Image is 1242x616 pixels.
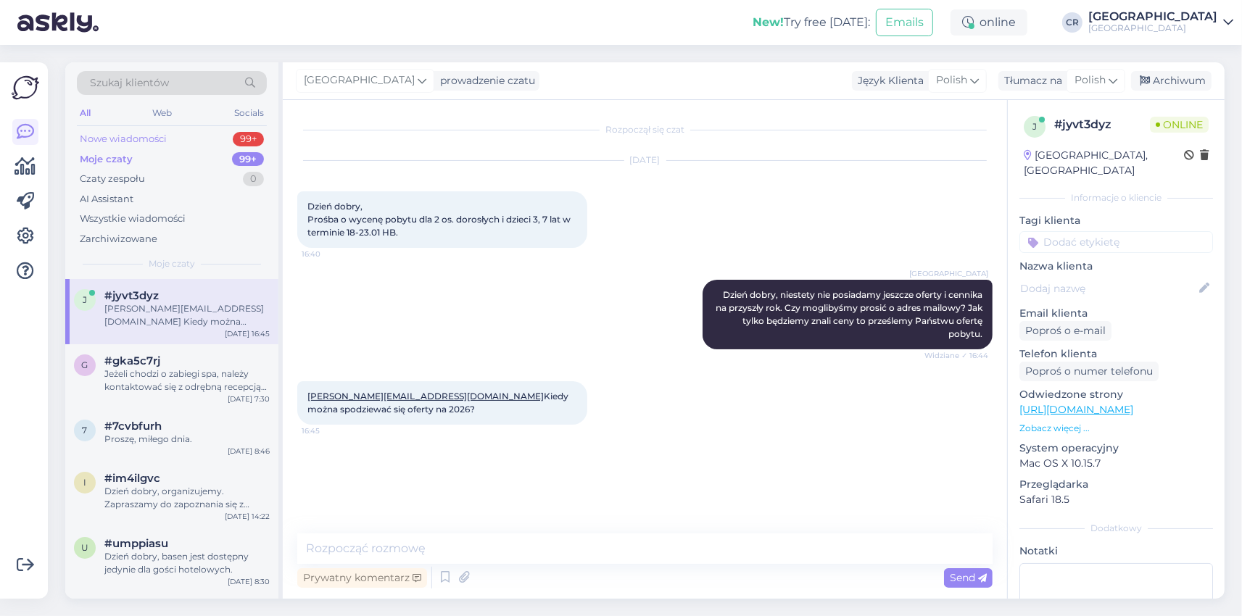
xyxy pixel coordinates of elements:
[1019,403,1133,416] a: [URL][DOMAIN_NAME]
[80,132,167,146] div: Nowe wiadomości
[104,420,162,433] span: #7cvbfurh
[228,394,270,404] div: [DATE] 7:30
[225,511,270,522] div: [DATE] 14:22
[1075,72,1106,88] span: Polish
[852,73,924,88] div: Język Klienta
[1019,492,1213,507] p: Safari 18.5
[1019,346,1213,362] p: Telefon klienta
[1088,22,1217,34] div: [GEOGRAPHIC_DATA]
[1019,231,1213,253] input: Dodać etykietę
[1062,12,1082,33] div: CR
[12,74,39,101] img: Askly Logo
[998,73,1062,88] div: Tłumacz na
[297,123,993,136] div: Rozpoczął się czat
[82,359,88,370] span: g
[753,14,870,31] div: Try free [DATE]:
[228,446,270,457] div: [DATE] 8:46
[104,485,270,511] div: Dzień dobry, organizujemy. Zapraszamy do zapoznania się z Naszym pakietem świątecznym na Naszej s...
[1019,441,1213,456] p: System operacyjny
[104,537,168,550] span: #umppiasu
[90,75,169,91] span: Szukaj klientów
[232,152,264,167] div: 99+
[83,477,86,488] span: i
[307,391,571,415] span: Kiedy można spodziewać się oferty na 2026?
[104,550,270,576] div: Dzień dobry, basen jest dostępny jedynie dla gości hotelowych.
[297,568,427,588] div: Prywatny komentarz
[80,232,157,246] div: Zarchiwizowane
[1150,117,1209,133] span: Online
[302,425,356,436] span: 16:45
[104,433,270,446] div: Proszę, miłego dnia.
[1019,362,1159,381] div: Poproś o numer telefonu
[909,268,988,279] span: [GEOGRAPHIC_DATA]
[104,302,270,328] div: [PERSON_NAME][EMAIL_ADDRESS][DOMAIN_NAME] Kiedy można spodziewać się oferty na 2026?
[231,104,267,122] div: Socials
[104,289,159,302] span: #jyvt3dyz
[1019,544,1213,559] p: Notatki
[950,571,987,584] span: Send
[1019,422,1213,435] p: Zobacz więcej ...
[1019,522,1213,535] div: Dodatkowy
[1032,121,1037,132] span: j
[1131,71,1212,91] div: Archiwum
[1024,148,1184,178] div: [GEOGRAPHIC_DATA], [GEOGRAPHIC_DATA]
[1019,191,1213,204] div: Informacje o kliencie
[1088,11,1217,22] div: [GEOGRAPHIC_DATA]
[302,249,356,259] span: 16:40
[228,576,270,587] div: [DATE] 8:30
[716,289,985,339] span: Dzień dobry, niestety nie posiadamy jeszcze oferty i cennika na przyszły rok. Czy moglibyśmy pros...
[924,350,988,361] span: Widziane ✓ 16:44
[150,104,175,122] div: Web
[1054,116,1150,133] div: # jyvt3dyz
[1019,259,1213,274] p: Nazwa klienta
[104,354,160,367] span: #gka5c7rj
[77,104,94,122] div: All
[243,172,264,186] div: 0
[1088,11,1233,34] a: [GEOGRAPHIC_DATA][GEOGRAPHIC_DATA]
[149,257,195,270] span: Moje czaty
[233,132,264,146] div: 99+
[1020,280,1196,296] input: Dodaj nazwę
[1019,213,1213,228] p: Tagi klienta
[80,152,133,167] div: Moje czaty
[936,72,967,88] span: Polish
[83,425,88,436] span: 7
[83,294,87,305] span: j
[80,172,145,186] div: Czaty zespołu
[753,15,784,29] b: New!
[876,9,933,36] button: Emails
[80,192,133,207] div: AI Assistant
[225,328,270,339] div: [DATE] 16:45
[951,9,1027,36] div: online
[434,73,535,88] div: prowadzenie czatu
[1019,306,1213,321] p: Email klienta
[304,72,415,88] span: [GEOGRAPHIC_DATA]
[104,367,270,394] div: Jeżeli chodzi o zabiegi spa, należy kontaktować się z odrębną recepcją spa pod numerem telefonu [...
[80,212,186,226] div: Wszystkie wiadomości
[307,201,573,238] span: Dzień dobry, Prośba o wycenę pobytu dla 2 os. dorosłych i dzieci 3, 7 lat w terminie 18-23.01 HB.
[81,542,88,553] span: u
[1019,477,1213,492] p: Przeglądarka
[1019,321,1111,341] div: Poproś o e-mail
[297,154,993,167] div: [DATE]
[1019,456,1213,471] p: Mac OS X 10.15.7
[307,391,544,401] a: [PERSON_NAME][EMAIL_ADDRESS][DOMAIN_NAME]
[1019,387,1213,402] p: Odwiedzone strony
[104,472,160,485] span: #im4ilgvc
